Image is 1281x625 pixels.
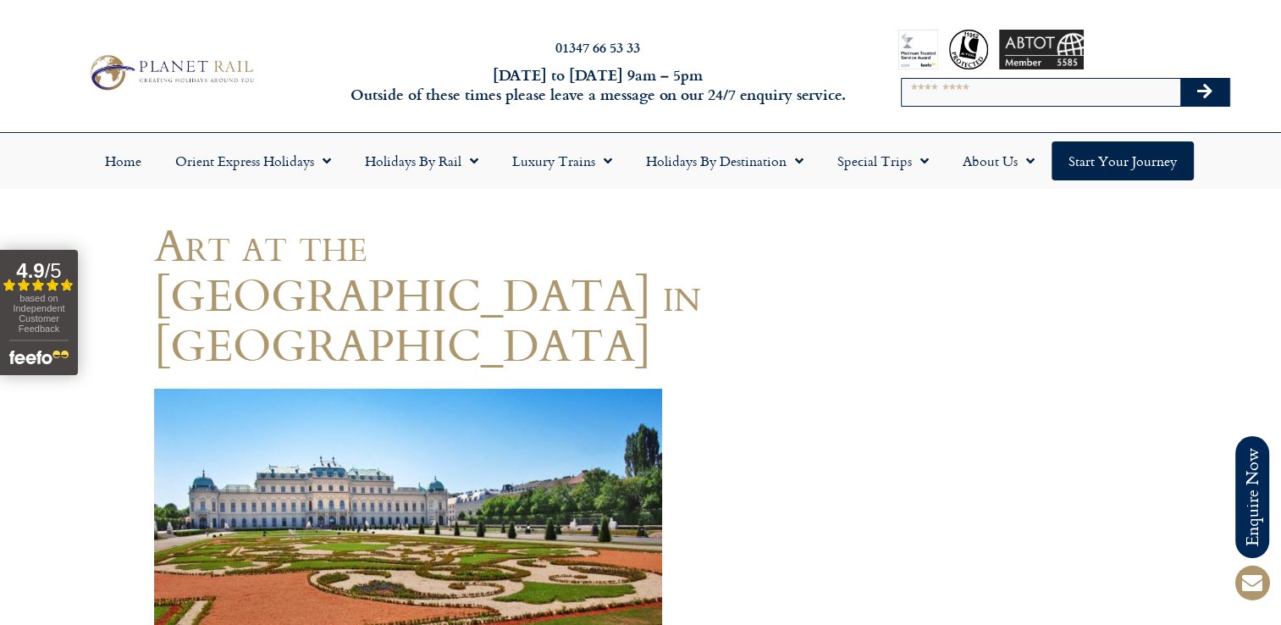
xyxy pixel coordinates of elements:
h6: [DATE] to [DATE] 9am – 5pm Outside of these times please leave a message on our 24/7 enquiry serv... [345,65,849,105]
a: Holidays by Destination [629,141,820,180]
a: Special Trips [820,141,946,180]
a: Luxury Trains [495,141,629,180]
a: About Us [946,141,1052,180]
a: Start your Journey [1052,141,1194,180]
img: Planet Rail Train Holidays Logo [83,51,258,94]
a: 01347 66 53 33 [555,37,640,57]
a: Home [88,141,158,180]
nav: Menu [8,141,1273,180]
a: Holidays by Rail [348,141,495,180]
button: Search [1180,79,1229,106]
a: Orient Express Holidays [158,141,348,180]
